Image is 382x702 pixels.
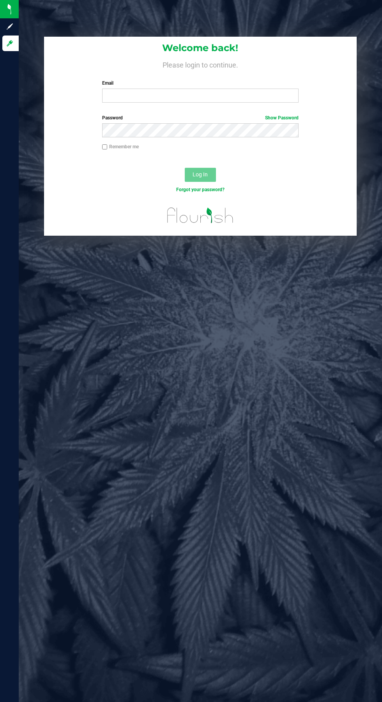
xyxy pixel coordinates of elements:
a: Show Password [265,115,299,121]
a: Forgot your password? [176,187,225,192]
label: Email [102,80,299,87]
button: Log In [185,168,216,182]
h4: Please login to continue. [44,59,357,69]
inline-svg: Sign up [6,23,14,30]
img: flourish_logo.svg [161,201,239,229]
label: Remember me [102,143,139,150]
inline-svg: Log in [6,39,14,47]
span: Password [102,115,123,121]
h1: Welcome back! [44,43,357,53]
span: Log In [193,171,208,178]
input: Remember me [102,144,108,150]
